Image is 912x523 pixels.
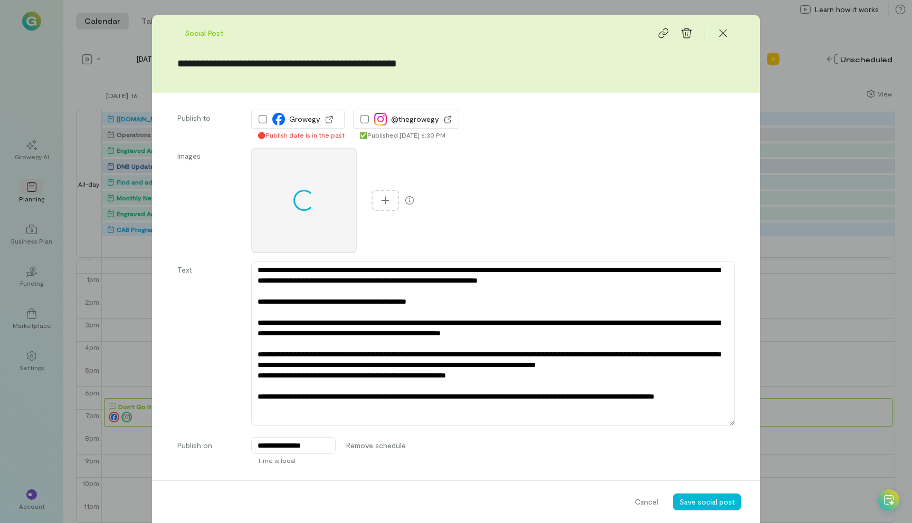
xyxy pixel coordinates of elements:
div: ✅ Published [DATE] 6:30 PM [359,131,459,139]
span: Save social post [679,497,735,506]
span: Time is local [258,456,296,464]
span: Growegy [289,114,320,124]
span: @thegrowegy [391,114,439,124]
div: Reorder image Expert Guidance.png [251,148,357,253]
button: Save social post [673,493,741,510]
label: Publish to [177,113,241,139]
label: Images [177,151,241,253]
label: Text [177,265,241,429]
div: 🔴 Publish date is in the past [258,131,345,139]
img: Instagram [374,113,387,125]
img: Facebook [272,113,285,125]
label: Publish on [177,440,241,451]
span: Cancel [635,497,658,507]
span: Remove schedule [346,440,406,451]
